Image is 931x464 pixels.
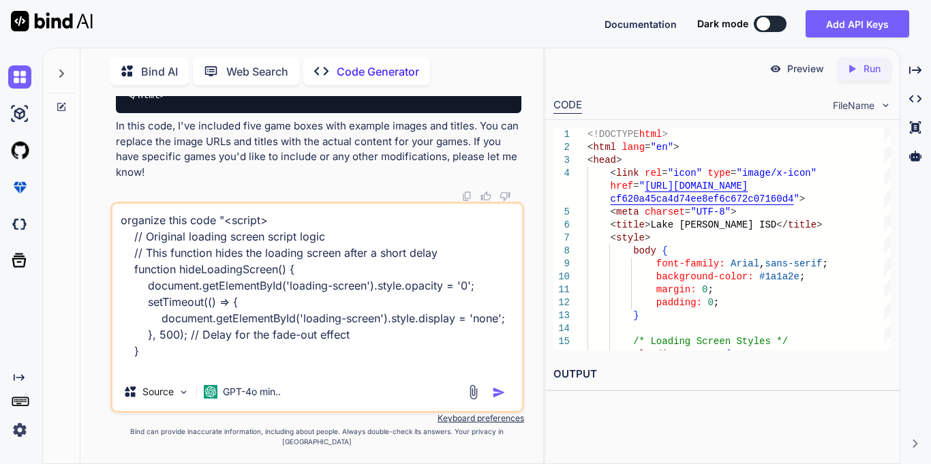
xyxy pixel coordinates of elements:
img: premium [8,176,31,199]
img: preview [769,63,782,75]
span: " [639,181,645,191]
span: lang [622,142,645,153]
span: ; [714,297,719,308]
span: > [662,129,667,140]
div: 1 [553,128,570,141]
span: html [593,142,616,153]
div: 12 [553,296,570,309]
span: font-family: [656,258,725,269]
button: Add API Keys [806,10,909,37]
img: GPT-4o mini [204,385,217,399]
span: sans-serif [765,258,823,269]
span: < [611,232,616,243]
img: chat [8,65,31,89]
span: = [633,181,639,191]
span: style [616,232,645,243]
div: 16 [553,348,570,361]
img: copy [461,191,472,202]
div: 9 [553,258,570,270]
span: <!DOCTYPE [587,129,639,140]
span: </ [776,219,788,230]
span: Lake [PERSON_NAME] ISD [650,219,776,230]
span: #1a1a2e [759,271,799,282]
span: , [759,258,765,269]
span: "en" [650,142,673,153]
span: </ > [127,89,165,102]
span: = [731,168,736,179]
span: > [799,194,805,204]
div: 15 [553,335,570,348]
span: { [725,349,731,360]
div: 13 [553,309,570,322]
div: 10 [553,270,570,283]
span: " [793,194,799,204]
div: 7 [553,232,570,245]
span: Arial [731,258,759,269]
div: 11 [553,283,570,296]
span: ; [707,284,713,295]
img: darkCloudIdeIcon [8,213,31,236]
div: 4 [553,167,570,180]
p: GPT-4o min.. [223,385,281,399]
span: > [616,155,622,166]
span: head [593,155,616,166]
span: [URL][DOMAIN_NAME] [645,181,748,191]
span: = [645,142,650,153]
span: < [587,142,593,153]
span: href [611,181,634,191]
span: > [731,206,736,217]
div: 5 [553,206,570,219]
span: title [616,219,645,230]
span: cf620a45ca4d74ee8ef6c672c07160d4 [611,194,794,204]
span: #loading-screen [633,349,719,360]
span: title [788,219,816,230]
div: 8 [553,245,570,258]
span: < [611,219,616,230]
span: charset [645,206,685,217]
span: meta [616,206,639,217]
p: Source [142,385,174,399]
span: link [616,168,639,179]
span: "UTF-8" [690,206,731,217]
span: type [708,168,731,179]
img: Bind AI [11,11,93,31]
span: < [611,168,616,179]
img: icon [492,386,506,399]
span: background-color: [656,271,754,282]
p: In this code, I've included five game boxes with example images and titles. You can replace the i... [116,119,521,180]
img: chevron down [880,99,891,111]
img: settings [8,418,31,442]
img: dislike [500,191,510,202]
span: } [633,310,639,321]
span: = [662,168,667,179]
img: like [480,191,491,202]
span: html [138,89,159,102]
span: "icon" [668,168,702,179]
span: > [816,219,822,230]
span: < [587,155,593,166]
span: ; [823,258,828,269]
img: Pick Models [178,386,189,398]
span: 0 [707,297,713,308]
button: Documentation [605,17,677,31]
span: Documentation [605,18,677,30]
p: Run [864,62,881,76]
div: 2 [553,141,570,154]
span: Dark mode [697,17,748,31]
span: FileName [833,99,874,112]
p: Bind AI [141,63,178,80]
span: body [633,245,656,256]
span: /* Loading Screen Styles */ [633,336,788,347]
div: 3 [553,154,570,167]
img: githubLight [8,139,31,162]
h2: OUTPUT [545,358,900,390]
span: html [639,129,662,140]
textarea: organize this code "<script> // Original loading screen script logic // This function hides the l... [112,204,522,373]
span: > [673,142,679,153]
div: 6 [553,219,570,232]
span: rel [645,168,662,179]
span: 0 [702,284,707,295]
p: Keyboard preferences [110,413,524,424]
span: margin: [656,284,697,295]
span: { [662,245,667,256]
